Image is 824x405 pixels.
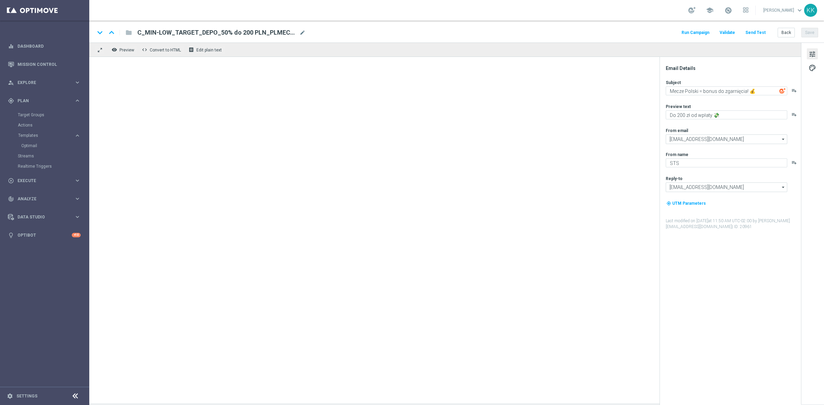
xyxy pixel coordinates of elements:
[188,47,194,52] i: receipt
[18,226,72,244] a: Optibot
[8,196,14,202] i: track_changes
[672,201,706,206] span: UTM Parameters
[8,178,81,183] button: play_circle_outline Execute keyboard_arrow_right
[8,226,81,244] div: Optibot
[18,37,81,55] a: Dashboard
[732,224,752,229] span: | ID: 20961
[780,183,787,192] i: arrow_drop_down
[666,200,707,207] button: my_location UTM Parameters
[8,214,81,220] button: Data Studio keyboard_arrow_right
[18,151,89,161] div: Streams
[74,214,81,220] i: keyboard_arrow_right
[666,65,800,71] div: Email Details
[106,27,117,38] i: keyboard_arrow_up
[8,98,74,104] div: Plan
[720,30,735,35] span: Validate
[778,28,795,37] button: Back
[18,110,89,120] div: Target Groups
[187,45,225,54] button: receipt Edit plain text
[804,4,817,17] div: KK
[8,43,14,49] i: equalizer
[666,182,787,192] input: Select
[807,62,818,73] button: palette
[18,112,71,118] a: Target Groups
[8,178,74,184] div: Execute
[18,120,89,130] div: Actions
[8,80,74,86] div: Explore
[18,99,74,103] span: Plan
[8,44,81,49] button: equalizer Dashboard
[706,7,713,14] span: school
[666,152,688,157] label: From name
[666,218,800,230] label: Last modified on [DATE] at 11:50 AM UTC-02:00 by [PERSON_NAME][EMAIL_ADDRESS][DOMAIN_NAME]
[666,176,683,181] label: Reply-to
[8,62,81,67] button: Mission Control
[719,28,736,37] button: Validate
[110,45,137,54] button: remove_red_eye Preview
[666,80,681,85] label: Subject
[95,27,105,38] i: keyboard_arrow_down
[18,153,71,159] a: Streams
[8,80,81,85] button: person_search Explore keyboard_arrow_right
[666,104,691,109] label: Preview text
[7,393,13,399] i: settings
[8,98,14,104] i: gps_fixed
[780,135,787,144] i: arrow_drop_down
[18,122,71,128] a: Actions
[299,29,306,36] span: mode_edit
[8,214,74,220] div: Data Studio
[21,141,89,151] div: Optimail
[72,233,81,237] div: +10
[8,80,14,86] i: person_search
[666,201,671,206] i: my_location
[680,28,710,37] button: Run Campaign
[137,28,297,37] span: C_MIN-LOW_TARGET_DEPO_50% do 200 PLN_PLMECZE_091025
[809,63,816,72] span: palette
[8,37,81,55] div: Dashboard
[18,215,74,219] span: Data Studio
[791,160,797,165] button: playlist_add
[18,133,74,138] div: Templates
[74,177,81,184] i: keyboard_arrow_right
[8,196,81,202] button: track_changes Analyze keyboard_arrow_right
[74,97,81,104] i: keyboard_arrow_right
[8,233,81,238] button: lightbulb Optibot +10
[809,50,816,59] span: tune
[801,28,818,37] button: Save
[21,143,71,148] a: Optimail
[763,5,804,15] a: [PERSON_NAME]keyboard_arrow_down
[666,134,787,144] input: Select
[8,178,14,184] i: play_circle_outline
[8,196,74,202] div: Analyze
[18,133,81,138] button: Templates keyboard_arrow_right
[112,47,117,52] i: remove_red_eye
[796,7,803,14] span: keyboard_arrow_down
[18,161,89,171] div: Realtime Triggers
[779,88,786,94] img: optiGenie.svg
[142,47,147,52] span: code
[74,195,81,202] i: keyboard_arrow_right
[8,55,81,73] div: Mission Control
[791,88,797,93] button: playlist_add
[119,48,134,52] span: Preview
[8,98,81,104] button: gps_fixed Plan keyboard_arrow_right
[140,45,184,54] button: code Convert to HTML
[18,130,89,151] div: Templates
[18,179,74,183] span: Execute
[150,48,181,52] span: Convert to HTML
[791,112,797,117] button: playlist_add
[666,128,688,133] label: From email
[744,28,767,37] button: Send Test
